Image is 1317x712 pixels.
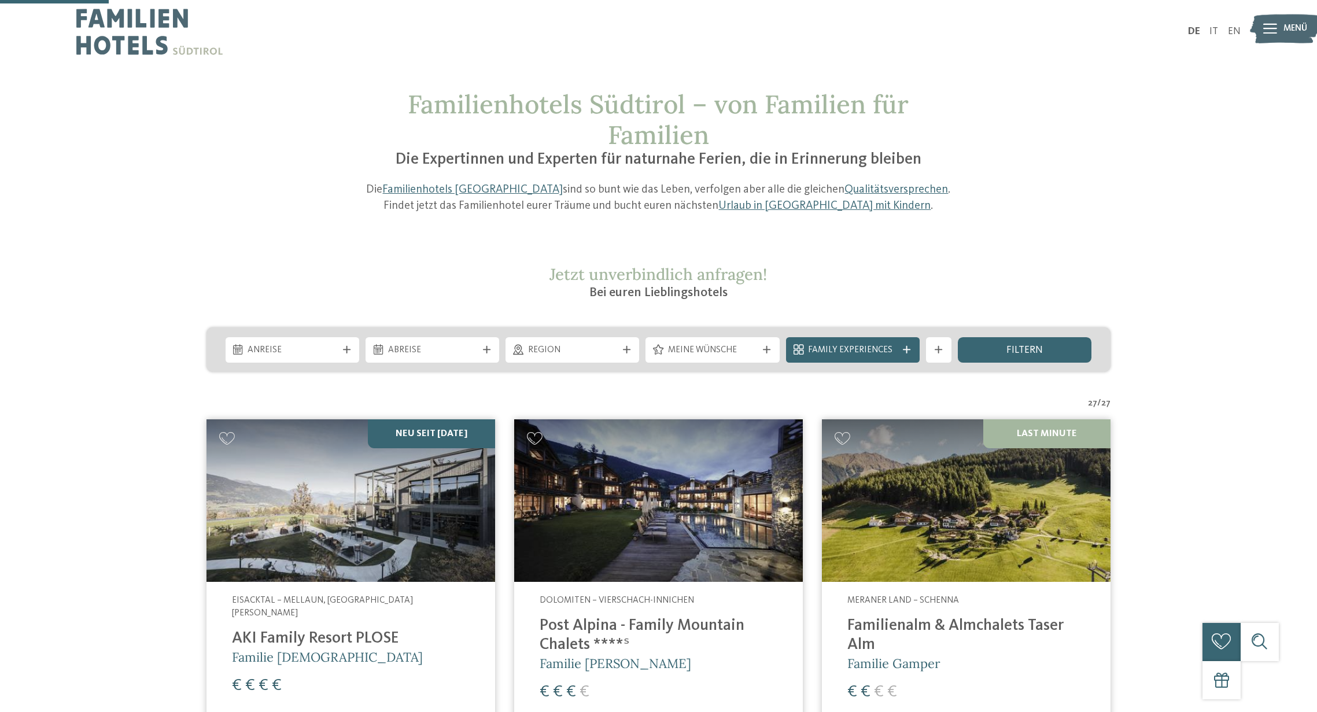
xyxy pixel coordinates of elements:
img: Post Alpina - Family Mountain Chalets ****ˢ [514,419,803,582]
a: Qualitätsversprechen [844,184,948,195]
span: Dolomiten – Vierschach-Innichen [540,596,694,605]
h4: Post Alpina - Family Mountain Chalets ****ˢ [540,617,777,655]
span: € [272,677,282,694]
span: € [874,684,884,700]
span: filtern [1006,345,1043,356]
span: € [540,684,549,700]
span: Meine Wünsche [668,344,757,357]
span: Jetzt unverbindlich anfragen! [549,264,767,285]
span: € [259,677,268,694]
span: Meraner Land – Schenna [847,596,959,605]
span: Region [528,344,617,357]
span: Bei euren Lieblingshotels [589,286,728,299]
span: Menü [1283,23,1307,35]
a: IT [1209,27,1218,36]
span: 27 [1088,397,1097,410]
span: Anreise [248,344,337,357]
p: Die sind so bunt wie das Leben, verfolgen aber alle die gleichen . Findet jetzt das Familienhotel... [356,182,961,214]
span: € [566,684,576,700]
span: 27 [1101,397,1111,410]
span: € [861,684,870,700]
span: € [245,677,255,694]
span: / [1097,397,1101,410]
h4: AKI Family Resort PLOSE [232,629,470,648]
a: Urlaub in [GEOGRAPHIC_DATA] mit Kindern [718,200,931,212]
a: EN [1228,27,1241,36]
a: Familienhotels [GEOGRAPHIC_DATA] [382,184,563,195]
h4: Familienalm & Almchalets Taser Alm [847,617,1085,655]
span: Familienhotels Südtirol – von Familien für Familien [408,88,909,151]
span: € [887,684,897,700]
span: € [580,684,589,700]
span: Familie Gamper [847,655,940,672]
span: Abreise [388,344,477,357]
span: Eisacktal – Mellaun, [GEOGRAPHIC_DATA][PERSON_NAME] [232,596,413,618]
a: DE [1188,27,1200,36]
img: Familienhotels gesucht? Hier findet ihr die besten! [822,419,1111,582]
span: € [847,684,857,700]
span: Family Experiences [808,344,897,357]
span: Die Expertinnen und Experten für naturnahe Ferien, die in Erinnerung bleiben [396,152,921,168]
img: Familienhotels gesucht? Hier findet ihr die besten! [206,419,495,582]
span: € [232,677,242,694]
span: Familie [DEMOGRAPHIC_DATA] [232,649,423,665]
span: Familie [PERSON_NAME] [540,655,691,672]
span: € [553,684,563,700]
